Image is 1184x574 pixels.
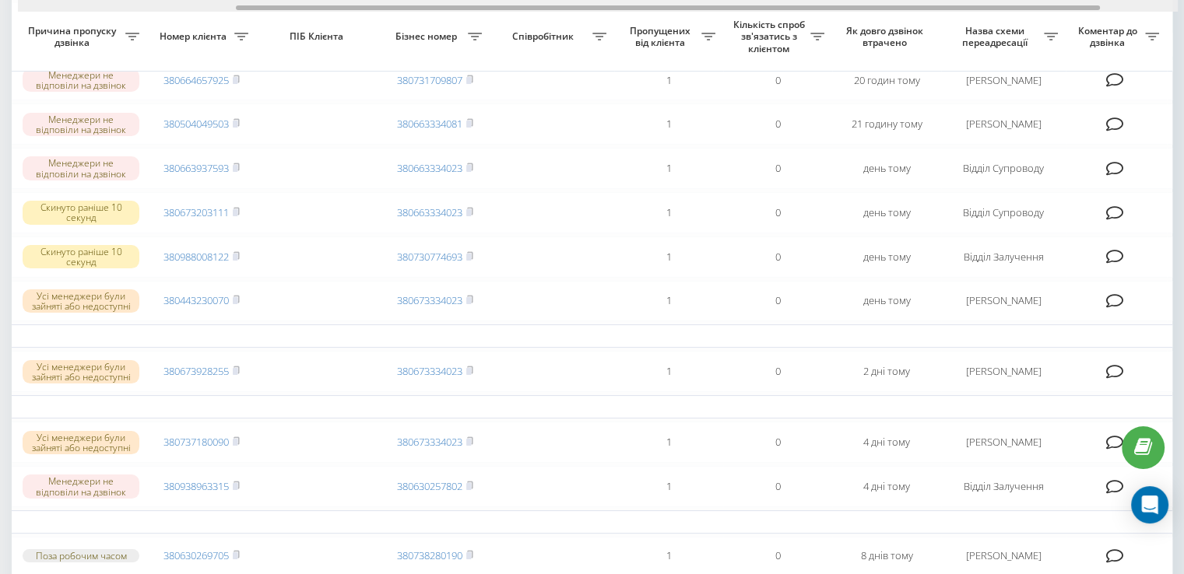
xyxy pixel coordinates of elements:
td: 1 [614,351,723,392]
td: день тому [832,192,941,233]
a: 380738280190 [397,548,462,562]
td: [PERSON_NAME] [941,103,1066,145]
a: 380938963315 [163,479,229,493]
a: 380673928255 [163,364,229,378]
a: 380988008122 [163,250,229,264]
td: 1 [614,236,723,278]
span: Співробітник [497,30,592,43]
a: 380443230070 [163,293,229,307]
div: Скинуто раніше 10 секунд [23,245,139,268]
a: 380731709807 [397,73,462,87]
td: 1 [614,281,723,322]
td: 4 дні тому [832,422,941,463]
a: 380673203111 [163,205,229,219]
td: [PERSON_NAME] [941,281,1066,322]
td: [PERSON_NAME] [941,60,1066,101]
div: Open Intercom Messenger [1131,486,1168,523]
td: день тому [832,281,941,322]
span: ПІБ Клієнта [269,30,367,43]
a: 380630257802 [397,479,462,493]
td: 1 [614,422,723,463]
div: Скинуто раніше 10 секунд [23,201,139,224]
td: [PERSON_NAME] [941,351,1066,392]
td: 0 [723,422,832,463]
td: 0 [723,60,832,101]
div: Усі менеджери були зайняті або недоступні [23,431,139,454]
td: 20 годин тому [832,60,941,101]
td: 1 [614,148,723,189]
div: Менеджери не відповіли на дзвінок [23,68,139,92]
a: 380664657925 [163,73,229,87]
a: 380673334023 [397,435,462,449]
td: день тому [832,236,941,278]
div: Менеджери не відповіли на дзвінок [23,113,139,136]
a: 380663334023 [397,205,462,219]
td: Відділ Залучення [941,236,1066,278]
div: Поза робочим часом [23,549,139,562]
td: 1 [614,60,723,101]
td: 0 [723,103,832,145]
td: 2 дні тому [832,351,941,392]
a: 380663937593 [163,161,229,175]
a: 380663334081 [397,117,462,131]
td: Відділ Супроводу [941,192,1066,233]
a: 380663334023 [397,161,462,175]
td: 0 [723,281,832,322]
td: 0 [723,192,832,233]
span: Як довго дзвінок втрачено [845,25,929,49]
td: [PERSON_NAME] [941,422,1066,463]
td: 21 годину тому [832,103,941,145]
a: 380673334023 [397,364,462,378]
td: 0 [723,351,832,392]
td: 1 [614,192,723,233]
div: Усі менеджери були зайняті або недоступні [23,360,139,383]
a: 380673334023 [397,293,462,307]
span: Назва схеми переадресації [949,25,1044,49]
div: Менеджери не відповіли на дзвінок [23,474,139,498]
span: Номер клієнта [155,30,234,43]
a: 380504049503 [163,117,229,131]
td: 1 [614,466,723,507]
td: 0 [723,236,832,278]
span: Кількість спроб зв'язатись з клієнтом [731,19,810,55]
div: Усі менеджери були зайняті або недоступні [23,289,139,313]
td: день тому [832,148,941,189]
span: Бізнес номер [388,30,468,43]
td: Відділ Залучення [941,466,1066,507]
td: 1 [614,103,723,145]
div: Менеджери не відповіли на дзвінок [23,156,139,180]
td: 4 дні тому [832,466,941,507]
span: Причина пропуску дзвінка [23,25,125,49]
span: Коментар до дзвінка [1073,25,1145,49]
td: 0 [723,466,832,507]
td: 0 [723,148,832,189]
a: 380737180090 [163,435,229,449]
span: Пропущених від клієнта [622,25,701,49]
a: 380730774693 [397,250,462,264]
a: 380630269705 [163,548,229,562]
td: Відділ Супроводу [941,148,1066,189]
